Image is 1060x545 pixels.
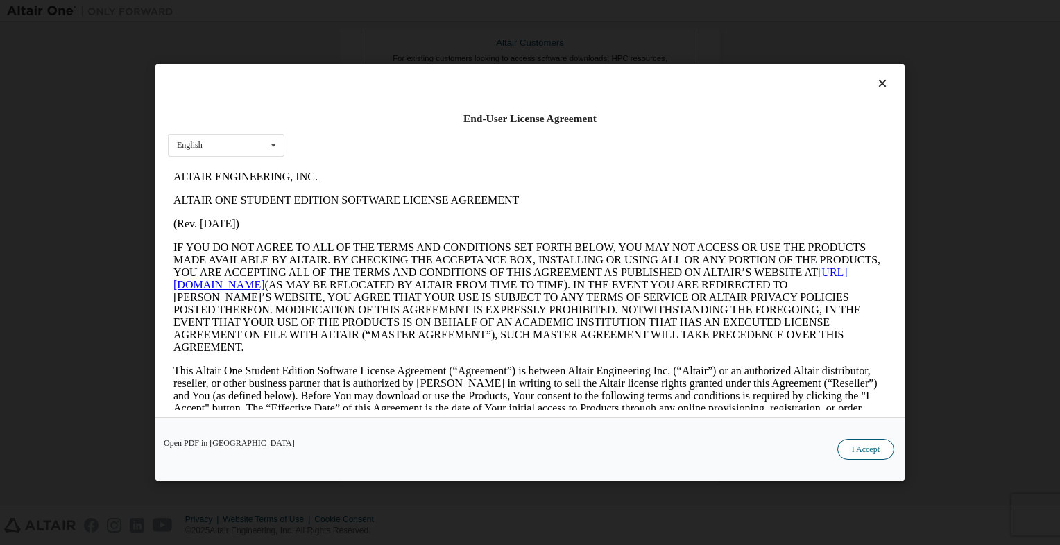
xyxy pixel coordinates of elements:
a: [URL][DOMAIN_NAME] [6,101,680,126]
p: ALTAIR ONE STUDENT EDITION SOFTWARE LICENSE AGREEMENT [6,29,719,42]
button: I Accept [837,439,894,460]
div: End-User License Agreement [168,112,892,126]
p: This Altair One Student Edition Software License Agreement (“Agreement”) is between Altair Engine... [6,200,719,262]
a: Open PDF in [GEOGRAPHIC_DATA] [164,439,295,447]
p: ALTAIR ENGINEERING, INC. [6,6,719,18]
div: English [177,141,203,149]
p: (Rev. [DATE]) [6,53,719,65]
p: IF YOU DO NOT AGREE TO ALL OF THE TERMS AND CONDITIONS SET FORTH BELOW, YOU MAY NOT ACCESS OR USE... [6,76,719,189]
